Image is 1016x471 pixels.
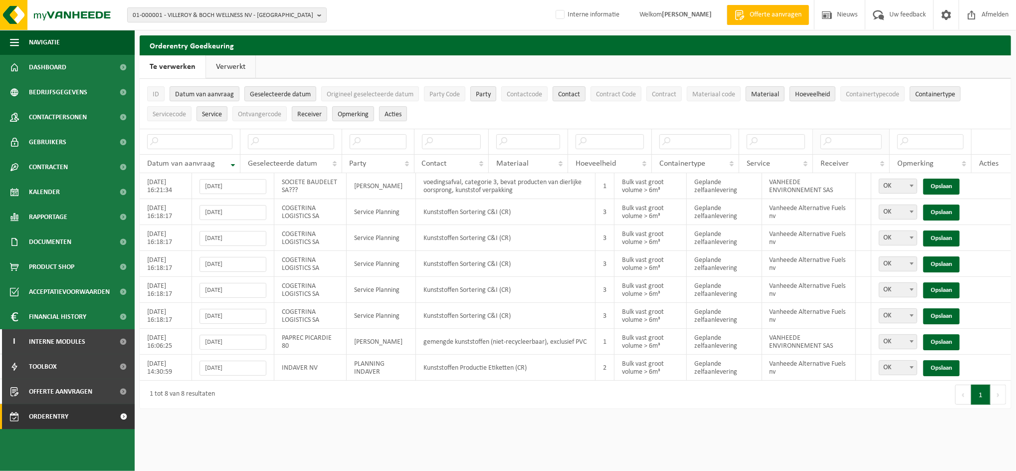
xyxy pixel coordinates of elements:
[879,256,917,271] span: OK
[614,355,686,381] td: Bulk vast groot volume > 6m³
[274,277,347,303] td: COGETRINA LOGISTICS SA
[29,205,67,230] span: Rapportage
[554,7,619,22] label: Interne informatie
[140,225,192,251] td: [DATE] 16:18:17
[29,55,66,80] span: Dashboard
[347,251,416,277] td: Service Planning
[248,160,318,168] span: Geselecteerde datum
[614,173,686,199] td: Bulk vast groot volume > 6m³
[596,251,614,277] td: 3
[923,308,960,324] a: Opslaan
[879,231,917,245] span: OK
[879,257,917,271] span: OK
[879,179,917,194] span: OK
[347,303,416,329] td: Service Planning
[762,329,856,355] td: VANHEEDE ENVIRONNEMENT SAS
[879,205,917,219] span: OK
[347,355,416,381] td: PLANNING INDAVER
[501,86,548,101] button: ContactcodeContactcode: Activate to sort
[29,254,74,279] span: Product Shop
[762,173,856,199] td: VANHEEDE ENVIRONNEMENT SAS
[897,160,934,168] span: Opmerking
[879,334,917,349] span: OK
[692,91,735,98] span: Materiaal code
[795,91,830,98] span: Hoeveelheid
[687,355,762,381] td: Geplande zelfaanlevering
[145,386,215,404] div: 1 tot 8 van 8 resultaten
[762,355,856,381] td: Vanheede Alternative Fuels nv
[955,385,971,405] button: Previous
[140,199,192,225] td: [DATE] 16:18:17
[923,282,960,298] a: Opslaan
[687,329,762,355] td: Geplande zelfaanlevering
[762,199,856,225] td: Vanheede Alternative Fuels nv
[274,251,347,277] td: COGETRINA LOGISTICS SA
[991,385,1006,405] button: Next
[140,173,192,199] td: [DATE] 16:21:34
[29,155,68,180] span: Contracten
[29,379,92,404] span: Offerte aanvragen
[29,279,110,304] span: Acceptatievoorwaarden
[10,329,19,354] span: I
[350,160,367,168] span: Party
[879,335,917,349] span: OK
[140,277,192,303] td: [DATE] 16:18:17
[614,303,686,329] td: Bulk vast groot volume > 6m³
[751,91,779,98] span: Materiaal
[347,225,416,251] td: Service Planning
[687,199,762,225] td: Geplande zelfaanlevering
[238,111,281,118] span: Ontvangercode
[879,308,917,323] span: OK
[140,329,192,355] td: [DATE] 16:06:25
[29,230,71,254] span: Documenten
[416,199,596,225] td: Kunststoffen Sortering C&I (CR)
[140,55,205,78] a: Te verwerken
[879,361,917,375] span: OK
[496,160,529,168] span: Materiaal
[140,35,1011,55] h2: Orderentry Goedkeuring
[879,179,917,193] span: OK
[250,91,311,98] span: Geselecteerde datum
[820,160,849,168] span: Receiver
[762,225,856,251] td: Vanheede Alternative Fuels nv
[596,173,614,199] td: 1
[762,277,856,303] td: Vanheede Alternative Fuels nv
[327,91,413,98] span: Origineel geselecteerde datum
[127,7,327,22] button: 01-000001 - VILLEROY & BOCH WELLNESS NV - [GEOGRAPHIC_DATA]
[591,86,641,101] button: Contract CodeContract Code: Activate to sort
[596,329,614,355] td: 1
[879,282,917,297] span: OK
[923,256,960,272] a: Opslaan
[274,355,347,381] td: INDAVER NV
[558,91,580,98] span: Contact
[614,329,686,355] td: Bulk vast groot volume > 6m³
[416,329,596,355] td: gemengde kunststoffen (niet-recycleerbaar), exclusief PVC
[746,86,785,101] button: MateriaalMateriaal: Activate to sort
[762,251,856,277] td: Vanheede Alternative Fuels nv
[614,251,686,277] td: Bulk vast groot volume > 6m³
[153,91,159,98] span: ID
[202,111,222,118] span: Service
[596,303,614,329] td: 3
[614,199,686,225] td: Bulk vast groot volume > 6m³
[923,179,960,195] a: Opslaan
[576,160,616,168] span: Hoeveelheid
[29,354,57,379] span: Toolbox
[596,199,614,225] td: 3
[206,55,255,78] a: Verwerkt
[596,355,614,381] td: 2
[379,106,407,121] button: Acties
[416,251,596,277] td: Kunststoffen Sortering C&I (CR)
[232,106,287,121] button: OntvangercodeOntvangercode: Activate to sort
[274,225,347,251] td: COGETRINA LOGISTICS SA
[274,199,347,225] td: COGETRINA LOGISTICS SA
[244,86,316,101] button: Geselecteerde datumGeselecteerde datum: Activate to sort
[416,173,596,199] td: voedingsafval, categorie 3, bevat producten van dierlijke oorsprong, kunststof verpakking
[429,91,460,98] span: Party Code
[29,404,113,429] span: Orderentry Goedkeuring
[424,86,465,101] button: Party CodeParty Code: Activate to sort
[553,86,586,101] button: ContactContact: Activate to sort
[416,277,596,303] td: Kunststoffen Sortering C&I (CR)
[147,86,165,101] button: IDID: Activate to sort
[347,329,416,355] td: [PERSON_NAME]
